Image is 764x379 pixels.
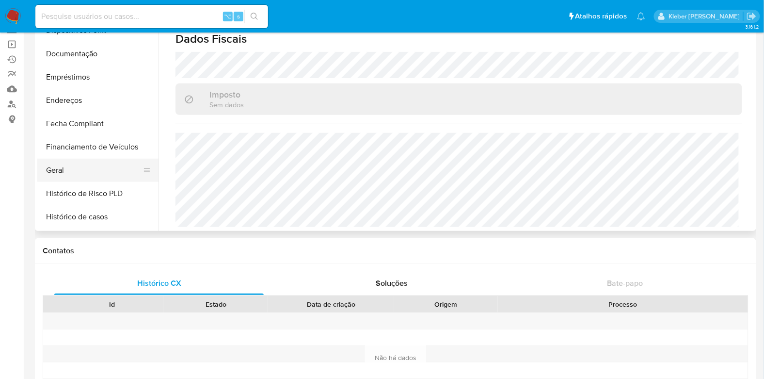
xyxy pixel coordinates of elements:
div: ImpostoSem dados [175,83,742,115]
span: Bate-papo [607,278,643,289]
button: Histórico de casos [37,205,159,229]
div: Origem [401,299,491,309]
span: Histórico CX [137,278,181,289]
span: Atalhos rápidos [575,11,627,21]
a: Sair [747,11,757,21]
button: Histórico de conversas [37,229,159,252]
div: Estado [171,299,261,309]
span: s [237,12,240,21]
span: ⌥ [224,12,231,21]
button: Financiamento de Veículos [37,135,159,159]
h1: Dados Fiscais [175,32,742,46]
p: kleber.bueno@mercadolivre.com [668,12,743,21]
button: Geral [37,159,151,182]
button: Histórico de Risco PLD [37,182,159,205]
button: Fecha Compliant [37,112,159,135]
h3: Imposto [209,89,244,100]
p: Sem dados [209,100,244,109]
a: Notificações [637,12,645,20]
div: Id [67,299,157,309]
button: Empréstimos [37,66,159,89]
span: 3.161.2 [745,23,759,31]
button: Documentação [37,42,159,66]
button: search-icon [244,10,264,23]
span: Soluções [376,278,408,289]
button: Endereços [37,89,159,112]
input: Pesquise usuários ou casos... [35,10,268,23]
div: Data de criação [274,299,387,309]
div: Processo [505,299,741,309]
h1: Contatos [43,246,748,256]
